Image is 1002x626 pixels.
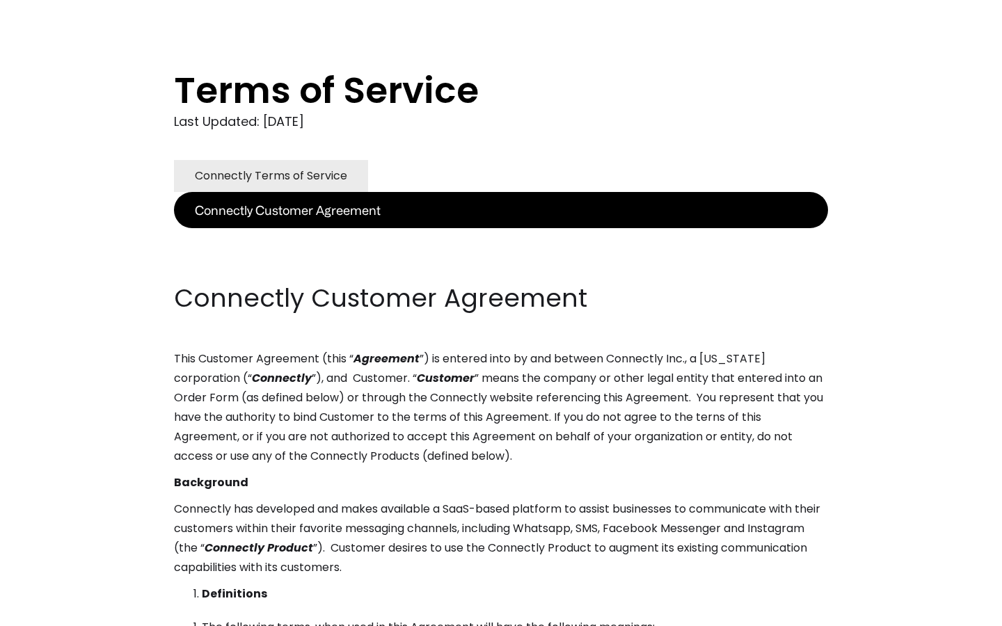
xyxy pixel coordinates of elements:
[14,600,83,621] aside: Language selected: English
[174,70,772,111] h1: Terms of Service
[195,200,381,220] div: Connectly Customer Agreement
[417,370,475,386] em: Customer
[174,474,248,490] strong: Background
[174,281,828,316] h2: Connectly Customer Agreement
[174,349,828,466] p: This Customer Agreement (this “ ”) is entered into by and between Connectly Inc., a [US_STATE] co...
[205,540,313,556] em: Connectly Product
[353,351,420,367] em: Agreement
[174,255,828,274] p: ‍
[202,586,267,602] strong: Definitions
[195,166,347,186] div: Connectly Terms of Service
[28,602,83,621] ul: Language list
[174,499,828,577] p: Connectly has developed and makes available a SaaS-based platform to assist businesses to communi...
[174,228,828,248] p: ‍
[252,370,312,386] em: Connectly
[174,111,828,132] div: Last Updated: [DATE]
